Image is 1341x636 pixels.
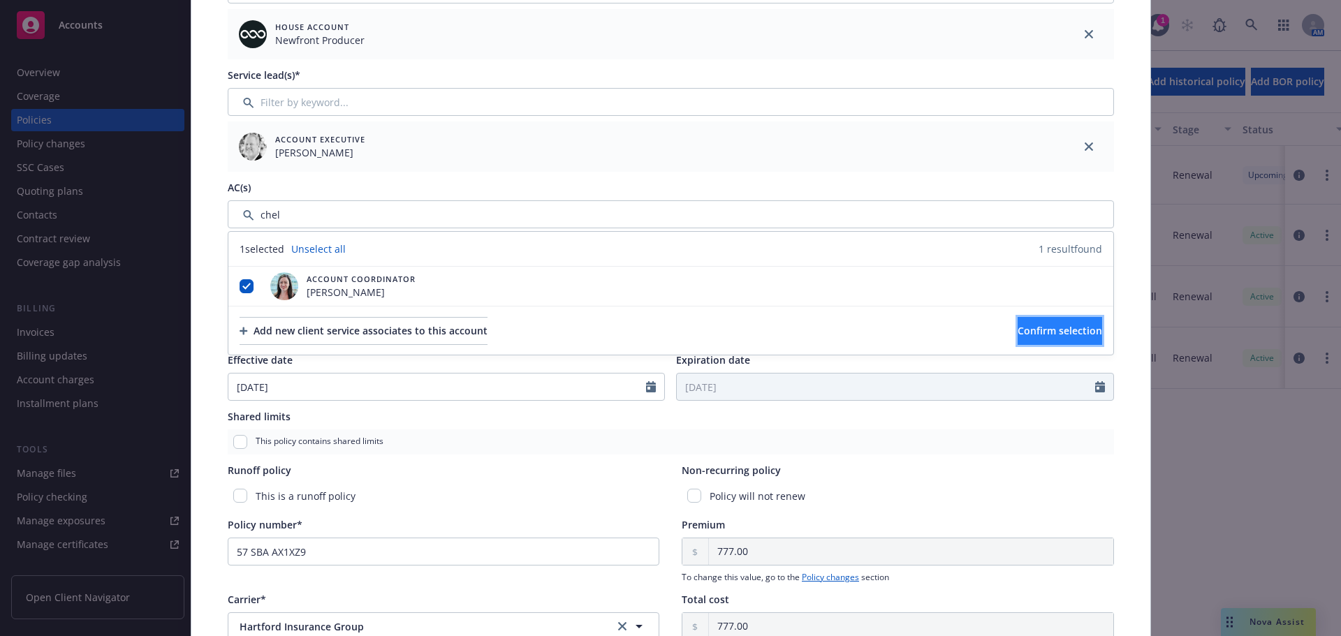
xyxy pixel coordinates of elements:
span: Service lead(s)* [228,68,300,82]
a: Policy changes [802,571,859,583]
span: Shared limits [228,410,291,423]
button: Add new client service associates to this account [240,317,488,345]
span: Non-recurring policy [682,464,781,477]
button: Confirm selection [1018,317,1102,345]
div: Policy will not renew [682,483,1114,509]
svg: Calendar [646,381,656,392]
span: To change this value, go to the section [682,571,1114,584]
a: Unselect all [291,242,346,256]
input: MM/DD/YYYY [677,374,1095,400]
img: employee photo [239,133,267,161]
span: Policy number* [228,518,302,531]
span: Effective date [228,353,293,367]
span: Expiration date [676,353,750,367]
a: close [1080,26,1097,43]
input: Filter by keyword... [228,200,1114,228]
span: 1 result found [1039,242,1102,256]
span: Total cost [682,593,729,606]
svg: Calendar [1095,381,1105,392]
span: Account Coordinator [307,273,416,285]
span: Hartford Insurance Group [240,619,592,634]
span: AC(s) [228,181,251,194]
span: House Account [275,21,365,33]
span: 1 selected [240,242,284,256]
img: employee photo [270,272,298,300]
span: [PERSON_NAME] [307,285,416,299]
div: Add new client service associates to this account [240,318,488,344]
span: Confirm selection [1018,324,1102,337]
span: Carrier* [228,593,266,606]
span: Runoff policy [228,464,291,477]
input: MM/DD/YYYY [228,374,647,400]
span: Newfront Producer [275,33,365,47]
div: This policy contains shared limits [228,429,1114,454]
img: employee photo [239,20,267,48]
a: close [1080,138,1097,155]
a: clear selection [614,618,631,635]
input: 0.00 [709,538,1113,565]
span: Account Executive [275,133,365,145]
input: Filter by keyword... [228,88,1114,116]
span: [PERSON_NAME] [275,145,365,160]
span: Premium [682,518,725,531]
div: This is a runoff policy [228,483,660,509]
